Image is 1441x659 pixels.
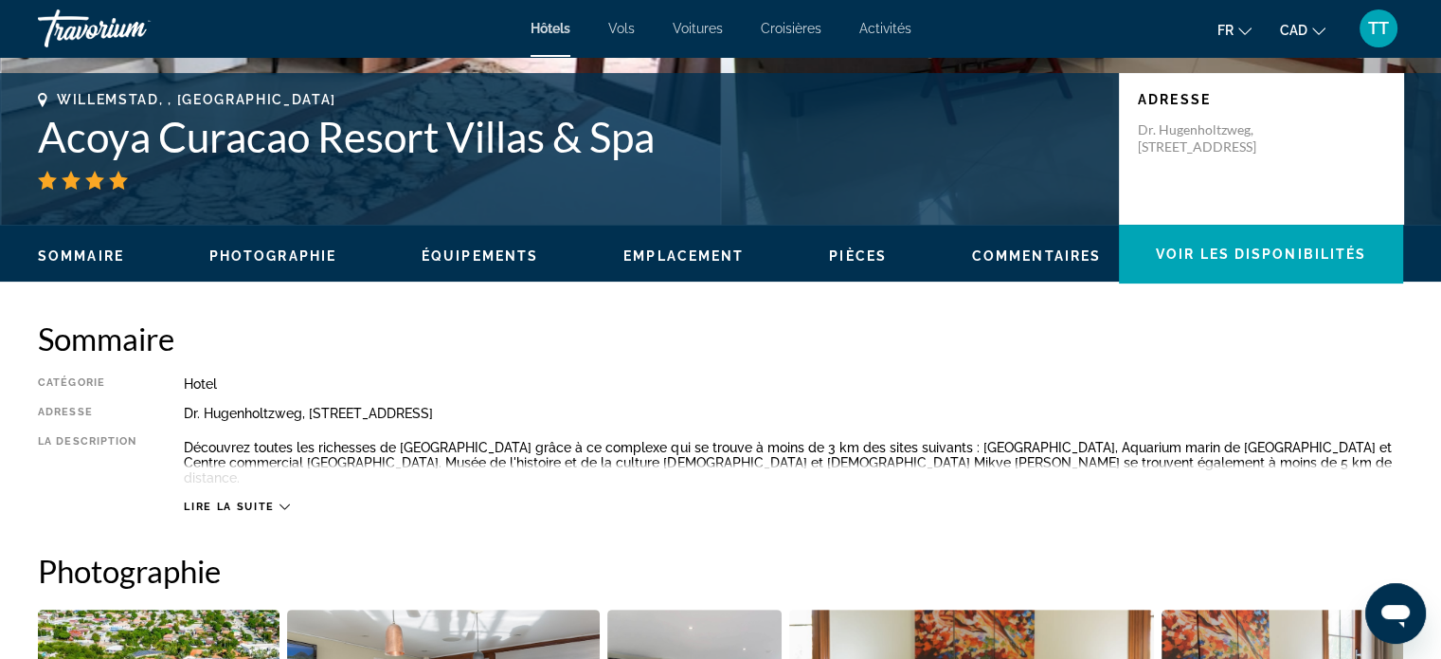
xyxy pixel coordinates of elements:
span: Équipements [422,248,538,264]
button: Lire la suite [184,500,289,514]
button: Change language [1217,16,1252,44]
span: Pièces [829,248,887,264]
span: Photographie [209,248,336,264]
button: Sommaire [38,247,124,265]
button: Emplacement [623,247,744,265]
h2: Photographie [38,552,1403,590]
button: User Menu [1354,9,1403,48]
span: Commentaires [972,248,1101,264]
div: Adresse [38,406,136,421]
span: Voir les disponibilités [1156,247,1366,262]
span: Willemstad, , [GEOGRAPHIC_DATA] [57,92,336,107]
button: Change currency [1280,16,1325,44]
p: Découvrez toutes les richesses de [GEOGRAPHIC_DATA] grâce à ce complexe qui se trouve à moins de ... [184,440,1403,485]
div: Hotel [184,376,1403,392]
a: Vols [608,21,635,36]
button: Photographie [209,247,336,265]
p: Dr. Hugenholtzweg, [STREET_ADDRESS] [1138,121,1289,156]
button: Commentaires [972,247,1101,265]
span: Emplacement [623,248,744,264]
h2: Sommaire [38,320,1403,357]
div: Dr. Hugenholtzweg, [STREET_ADDRESS] [184,406,1403,421]
span: CAD [1280,23,1307,38]
iframe: Bouton de lancement de la fenêtre de messagerie [1365,583,1426,644]
button: Voir les disponibilités [1119,225,1403,284]
span: fr [1217,23,1234,38]
div: Catégorie [38,376,136,392]
h1: Acoya Curacao Resort Villas & Spa [38,112,1100,161]
a: Hôtels [531,21,570,36]
div: La description [38,435,136,490]
a: Activités [859,21,911,36]
a: Travorium [38,4,227,53]
span: Sommaire [38,248,124,264]
a: Voitures [673,21,723,36]
button: Pièces [829,247,887,265]
button: Équipements [422,247,538,265]
p: Adresse [1138,92,1384,107]
span: TT [1368,19,1389,38]
a: Croisières [761,21,821,36]
span: Lire la suite [184,501,274,513]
